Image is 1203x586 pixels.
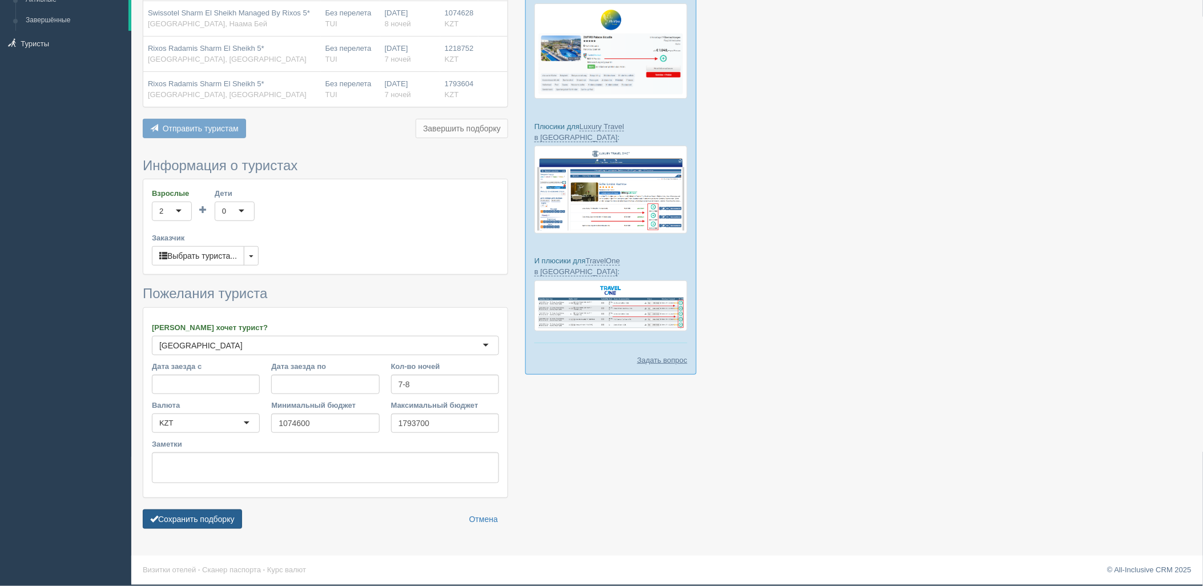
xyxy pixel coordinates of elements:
span: Rixos Radamis Sharm El Sheikh 5* [148,79,264,88]
span: Отправить туристам [163,124,239,133]
span: TUI [325,90,337,99]
div: [GEOGRAPHIC_DATA] [159,340,243,351]
span: Rixos Radamis Sharm El Sheikh 5* [148,44,264,53]
div: 0 [222,206,226,217]
img: fly-joy-de-proposal-crm-for-travel-agency.png [534,3,687,99]
div: 2 [159,206,163,217]
span: KZT [445,55,459,63]
div: [DATE] [385,8,436,29]
a: Курс валют [267,565,306,574]
img: luxury-travel-%D0%BF%D0%BE%D0%B4%D0%B1%D0%BE%D1%80%D0%BA%D0%B0-%D1%81%D1%80%D0%BC-%D0%B4%D0%BB%D1... [534,146,687,234]
label: [PERSON_NAME] хочет турист? [152,322,499,333]
label: Максимальный бюджет [391,400,499,411]
div: Без перелета [325,8,376,29]
div: Без перелета [325,79,376,100]
span: [GEOGRAPHIC_DATA], [GEOGRAPHIC_DATA] [148,90,307,99]
p: И плюсики для : [534,255,687,277]
span: 1793604 [445,79,474,88]
p: Плюсики для : [534,121,687,143]
h3: Информация о туристах [143,158,508,173]
span: 1074628 [445,9,474,17]
label: Заказчик [152,232,499,243]
span: KZT [445,90,459,99]
a: Завершённые [21,10,128,31]
span: 1218752 [445,44,474,53]
label: Дата заезда по [271,361,379,372]
span: · [198,565,200,574]
div: [DATE] [385,43,436,65]
span: TUI [325,19,337,28]
button: Отправить туристам [143,119,246,138]
label: Заметки [152,439,499,449]
span: 7 ночей [385,55,411,63]
label: Взрослые [152,188,192,199]
button: Сохранить подборку [143,509,242,529]
label: Дети [215,188,255,199]
input: 7-10 или 7,10,14 [391,375,499,394]
button: Завершить подборку [416,119,508,138]
span: · [263,565,265,574]
a: Визитки отелей [143,565,196,574]
a: Задать вопрос [637,355,687,366]
div: Без перелета [325,43,376,65]
label: Дата заезда с [152,361,260,372]
span: TUI [325,55,337,63]
label: Кол-во ночей [391,361,499,372]
a: Luxury Travel в [GEOGRAPHIC_DATA] [534,122,624,142]
a: Отмена [462,509,505,529]
span: Пожелания туриста [143,286,267,301]
span: 8 ночей [385,19,411,28]
span: [GEOGRAPHIC_DATA], [GEOGRAPHIC_DATA] [148,55,307,63]
img: travel-one-%D0%BF%D1%96%D0%B4%D0%B1%D1%96%D1%80%D0%BA%D0%B0-%D1%81%D1%80%D0%BC-%D0%B4%D0%BB%D1%8F... [534,280,687,331]
span: 7 ночей [385,90,411,99]
a: © All-Inclusive CRM 2025 [1107,565,1192,574]
label: Валюта [152,400,260,411]
div: [DATE] [385,79,436,100]
button: Выбрать туриста... [152,246,244,266]
a: Сканер паспорта [202,565,261,574]
span: [GEOGRAPHIC_DATA], Наама Бей [148,19,267,28]
span: KZT [445,19,459,28]
span: Swissotel Sharm El Sheikh Managed By Rixos 5* [148,9,310,17]
div: KZT [159,418,174,429]
label: Минимальный бюджет [271,400,379,411]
